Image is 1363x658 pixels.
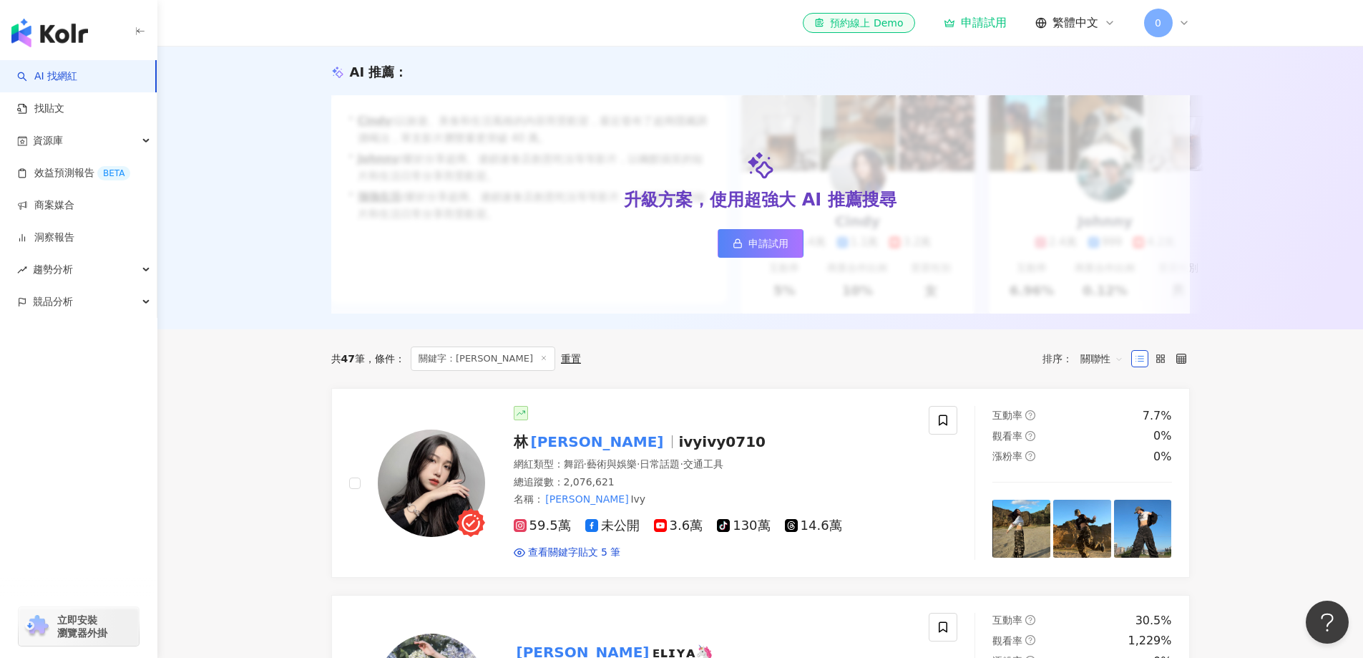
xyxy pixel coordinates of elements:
a: 商案媒合 [17,198,74,213]
span: 關鍵字：[PERSON_NAME] [411,347,555,371]
span: ivyivy0710 [678,433,766,450]
span: 條件 ： [365,353,405,364]
div: 0% [1153,449,1171,465]
img: post-image [992,500,1050,558]
span: 0 [1155,15,1161,31]
div: 升級方案，使用超強大 AI 推薦搜尋 [624,188,896,213]
span: question-circle [1025,615,1035,625]
span: 未公開 [585,518,640,533]
iframe: Help Scout Beacon - Open [1306,601,1349,644]
div: 7.7% [1143,408,1172,424]
span: 14.6萬 [785,518,842,533]
div: 網紅類型 ： [514,458,912,472]
span: 觀看率 [992,430,1022,442]
span: 130萬 [717,518,770,533]
div: 共 筆 [331,353,365,364]
img: KOL Avatar [378,430,485,537]
span: 競品分析 [33,286,73,318]
img: logo [11,19,88,47]
a: 預約線上 Demo [803,13,914,33]
span: 資源庫 [33,125,63,157]
mark: [PERSON_NAME] [544,491,631,507]
a: 效益預測報告BETA [17,166,130,180]
span: question-circle [1025,410,1035,420]
mark: [PERSON_NAME] [528,430,667,453]
div: 30.5% [1135,613,1172,629]
span: 47 [341,353,355,364]
span: 藝術與娛樂 [587,458,637,470]
span: question-circle [1025,635,1035,645]
img: post-image [1053,500,1111,558]
span: · [680,458,683,470]
span: 申請試用 [748,238,788,249]
span: 互動率 [992,410,1022,421]
span: Ivy [630,493,645,505]
span: rise [17,265,27,275]
span: 日常話題 [640,458,680,470]
span: question-circle [1025,451,1035,461]
span: 關聯性 [1080,347,1123,370]
span: 舞蹈 [564,458,584,470]
a: KOL Avatar林[PERSON_NAME]ivyivy0710網紅類型：舞蹈·藝術與娛樂·日常話題·交通工具總追蹤數：2,076,621名稱：[PERSON_NAME]Ivy59.5萬未公... [331,388,1190,578]
div: 總追蹤數 ： 2,076,621 [514,475,912,490]
span: · [637,458,640,470]
span: question-circle [1025,431,1035,441]
span: · [584,458,587,470]
span: 查看關鍵字貼文 5 筆 [528,546,621,560]
span: 名稱 ： [514,491,646,507]
a: 申請試用 [718,229,803,258]
div: 0% [1153,428,1171,444]
span: 互動率 [992,614,1022,626]
div: 預約線上 Demo [814,16,903,30]
a: searchAI 找網紅 [17,69,77,84]
div: 排序： [1042,347,1131,370]
a: 查看關鍵字貼文 5 筆 [514,546,621,560]
div: 重置 [561,353,581,364]
span: 交通工具 [683,458,723,470]
div: AI 推薦 ： [350,63,408,81]
span: 3.6萬 [654,518,703,533]
span: 林 [514,433,528,450]
a: 申請試用 [944,16,1007,30]
span: 繁體中文 [1052,15,1098,31]
span: 觀看率 [992,635,1022,647]
div: 1,229% [1128,633,1171,649]
span: 趨勢分析 [33,253,73,286]
a: 洞察報告 [17,231,74,245]
img: chrome extension [23,615,51,638]
span: 漲粉率 [992,450,1022,462]
span: 立即安裝 瀏覽器外掛 [57,614,107,639]
a: chrome extension立即安裝 瀏覽器外掛 [19,607,139,646]
img: post-image [1114,500,1172,558]
span: 59.5萬 [514,518,571,533]
a: 找貼文 [17,102,64,116]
